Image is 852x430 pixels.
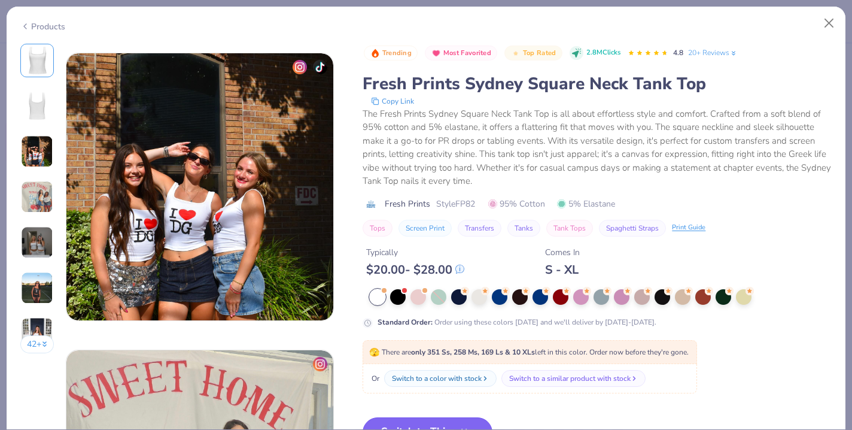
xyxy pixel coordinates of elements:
span: Style FP82 [436,198,475,210]
img: User generated content [21,226,53,259]
button: Badge Button [504,46,562,61]
div: Switch to a similar product with stock [509,373,631,384]
button: Screen Print [398,220,452,237]
img: insta-icon.png [313,357,327,371]
span: 2.8M Clicks [586,48,620,58]
img: insta-icon.png [293,60,307,74]
div: Print Guide [672,223,705,233]
img: User generated content [21,135,53,168]
div: 4.8 Stars [628,44,668,63]
span: 95% Cotton [488,198,545,210]
button: Tanks [507,220,540,237]
button: Transfers [458,220,501,237]
strong: only 351 Ss, 258 Ms, 169 Ls & 10 XLs [411,347,535,357]
div: Typically [366,246,464,259]
span: 🫣 [369,347,379,358]
img: Trending sort [370,49,380,58]
span: Top Rated [523,50,556,56]
span: Trending [382,50,412,56]
button: Badge Button [364,46,418,61]
button: Switch to a color with stock [384,370,497,387]
div: Order using these colors [DATE] and we'll deliver by [DATE]-[DATE]. [378,317,656,328]
img: Back [23,92,51,120]
div: Switch to a color with stock [392,373,482,384]
button: Switch to a similar product with stock [501,370,646,387]
button: Tank Tops [546,220,593,237]
img: User generated content [21,272,53,304]
strong: Standard Order : [378,317,433,327]
span: 5% Elastane [557,198,615,210]
span: There are left in this color. Order now before they're gone. [369,347,689,357]
img: Top Rated sort [511,49,521,58]
div: S - XL [545,262,580,277]
button: 42+ [20,335,54,353]
span: 4.8 [673,48,683,57]
span: Or [369,373,379,384]
img: Most Favorited sort [431,49,441,58]
button: Close [818,12,841,35]
span: Fresh Prints [385,198,430,210]
div: Comes In [545,246,580,259]
img: Front [23,46,51,75]
a: 20+ Reviews [688,47,738,58]
span: Most Favorited [443,50,491,56]
div: $ 20.00 - $ 28.00 [366,262,464,277]
div: Fresh Prints Sydney Square Neck Tank Top [363,72,832,95]
button: Spaghetti Straps [599,220,666,237]
div: Products [20,20,65,33]
img: brand logo [363,199,379,209]
img: tiktok-icon.png [313,60,327,74]
img: b17a212f-f58b-4a22-bf15-629f4adf0a13 [66,53,333,320]
div: The Fresh Prints Sydney Square Neck Tank Top is all about effortless style and comfort. Crafted f... [363,107,832,188]
button: Badge Button [425,46,497,61]
button: copy to clipboard [367,95,418,107]
img: User generated content [21,181,53,213]
img: User generated content [21,317,53,350]
button: Tops [363,220,392,237]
